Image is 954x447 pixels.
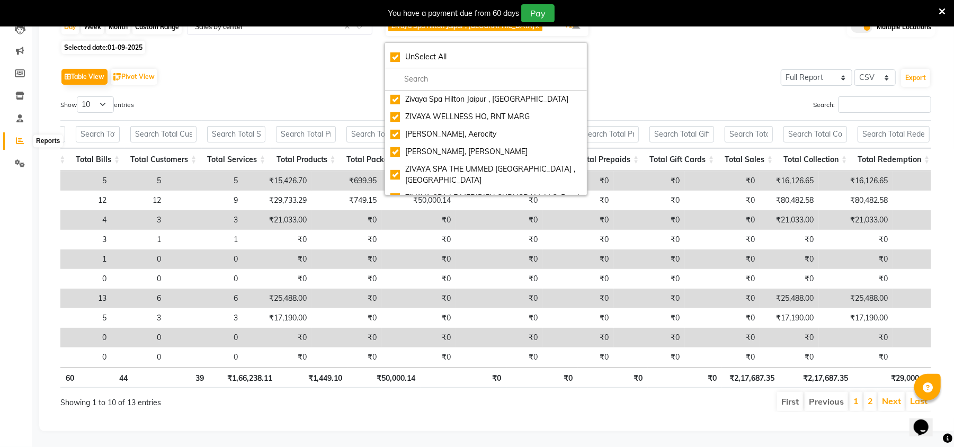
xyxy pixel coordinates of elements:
input: Search Total Packages [346,126,410,142]
td: 3 [40,230,112,249]
td: ₹0 [312,347,382,367]
td: 0 [112,328,166,347]
td: ₹0 [543,347,614,367]
td: ₹0 [243,249,312,269]
td: ₹0 [614,308,685,328]
td: ₹25,488.00 [760,289,819,308]
img: pivot.png [113,73,121,81]
td: ₹0 [543,249,614,269]
td: ₹0 [543,210,614,230]
td: ₹0 [243,230,312,249]
div: Reports [33,135,63,148]
td: ₹17,190.00 [243,308,312,328]
td: 5 [40,171,112,191]
td: ₹0 [760,249,819,269]
input: Search Total Products [276,126,335,142]
td: ₹0 [243,328,312,347]
td: ₹0 [382,249,456,269]
th: 39 [133,367,209,388]
td: 0 [40,347,112,367]
th: Total Prepaids: activate to sort column ascending [573,148,644,171]
th: Total Packages: activate to sort column ascending [341,148,415,171]
td: ₹0 [543,191,614,210]
td: ₹0 [819,328,893,347]
td: ₹0 [614,249,685,269]
a: Last [910,396,928,406]
div: ZIVAYA SPA LE MERIDIEN GURUGRAM, M.G. Road [390,192,582,203]
button: Pay [521,4,555,22]
td: 5 [40,308,112,328]
td: ₹0 [685,308,760,328]
td: 4 [40,210,112,230]
td: 6 [112,289,166,308]
th: ₹0 [506,367,578,388]
div: Zivaya Spa Hilton Jaipur , [GEOGRAPHIC_DATA] [390,94,582,105]
th: Total Redemption: activate to sort column ascending [852,148,935,171]
td: ₹0 [456,191,543,210]
td: ₹0 [685,230,760,249]
td: 5 [166,171,243,191]
span: Clear all [344,21,353,32]
td: ₹25,488.00 [819,289,893,308]
td: 3 [166,210,243,230]
td: 3 [112,210,166,230]
td: ₹0 [760,269,819,289]
input: Search: [839,96,931,113]
td: 13 [40,289,112,308]
div: You have a payment due from 60 days [388,8,519,19]
td: ₹17,190.00 [760,308,819,328]
td: ₹0 [685,249,760,269]
th: Total Collection: activate to sort column ascending [778,148,852,171]
td: ₹0 [614,210,685,230]
td: ₹0 [456,328,543,347]
input: Search Total Collection [783,126,847,142]
td: 0 [112,347,166,367]
input: Search Total Prepaids [578,126,639,142]
input: Search Total Customers [130,126,197,142]
td: 0 [112,269,166,289]
td: 6 [166,289,243,308]
td: ₹0 [456,308,543,328]
td: ₹0 [819,230,893,249]
span: 01-09-2025 [108,43,142,51]
label: Search: [813,96,931,113]
div: ZIVAYA SPA THE UMMED [GEOGRAPHIC_DATA] , [GEOGRAPHIC_DATA] [390,164,582,186]
th: ₹0 [421,367,506,388]
td: ₹0 [456,210,543,230]
td: ₹0 [614,347,685,367]
td: ₹749.15 [312,191,382,210]
td: ₹0 [382,171,456,191]
td: ₹0 [382,269,456,289]
td: ₹0 [456,230,543,249]
td: ₹0 [543,269,614,289]
td: ₹0 [614,289,685,308]
td: ₹0 [382,230,456,249]
div: Week [81,20,104,34]
td: ₹0 [456,289,543,308]
span: Multiple Locations [877,22,931,33]
div: Day [61,20,79,34]
td: ₹699.95 [312,171,382,191]
td: 0 [166,328,243,347]
a: Next [882,396,901,406]
td: ₹21,033.00 [819,210,893,230]
td: ₹0 [614,328,685,347]
a: 1 [853,396,859,406]
input: Search Total Services [207,126,265,142]
td: 5 [112,171,166,191]
td: ₹0 [243,269,312,289]
td: ₹0 [382,289,456,308]
td: ₹16,126.65 [760,171,819,191]
th: ₹29,000.00 [853,367,935,388]
th: ₹50,000.14 [348,367,421,388]
td: ₹0 [614,171,685,191]
td: 9 [166,191,243,210]
span: Selected date: [61,41,145,54]
th: Total Bills: activate to sort column ascending [70,148,125,171]
td: ₹29,733.29 [243,191,312,210]
td: ₹0 [685,210,760,230]
td: 0 [112,249,166,269]
td: ₹0 [819,249,893,269]
th: ₹1,449.10 [278,367,347,388]
td: ₹0 [760,230,819,249]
